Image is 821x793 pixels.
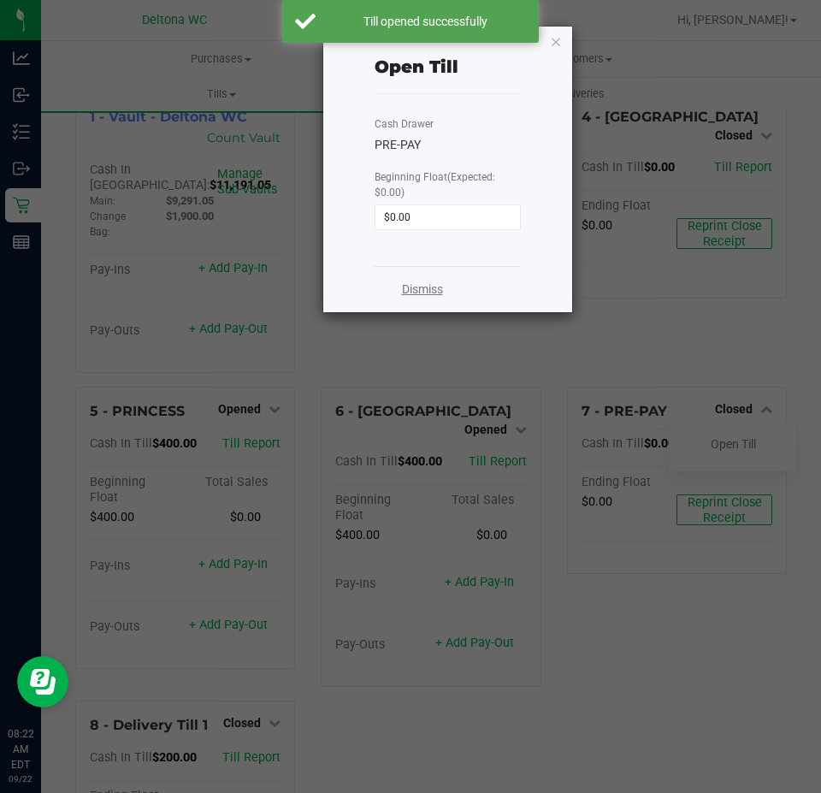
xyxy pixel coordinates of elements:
div: Till opened successfully [325,13,526,30]
div: PRE-PAY [375,136,521,154]
label: Cash Drawer [375,116,434,132]
span: Beginning Float [375,171,495,198]
a: Dismiss [402,281,443,299]
iframe: Resource center [17,656,68,707]
div: Open Till [375,54,458,80]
